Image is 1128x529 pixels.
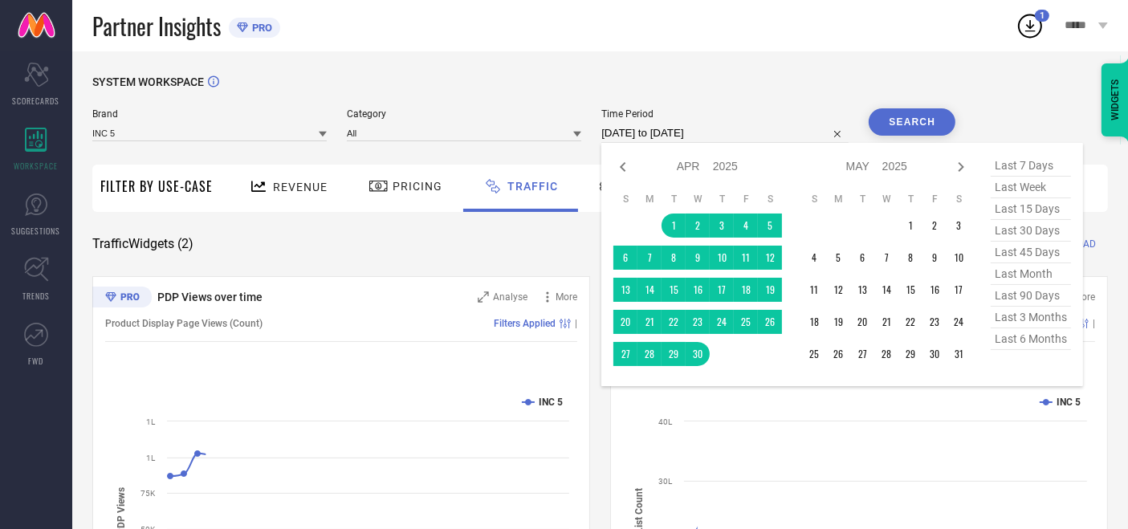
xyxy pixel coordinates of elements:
span: last month [991,263,1071,285]
span: SCORECARDS [13,95,60,107]
td: Mon May 26 2025 [826,342,850,366]
th: Wednesday [874,193,898,205]
span: FWD [29,355,44,367]
button: Search [869,108,955,136]
input: Select time period [601,124,849,143]
td: Fri May 23 2025 [922,310,947,334]
td: Wed May 21 2025 [874,310,898,334]
th: Sunday [802,193,826,205]
span: More [1073,291,1095,303]
td: Sat May 03 2025 [947,214,971,238]
th: Monday [637,193,662,205]
span: Filter By Use-Case [100,177,213,196]
td: Sun Apr 20 2025 [613,310,637,334]
span: Brand [92,108,327,120]
td: Sat Apr 05 2025 [758,214,782,238]
td: Sun May 18 2025 [802,310,826,334]
td: Tue May 20 2025 [850,310,874,334]
td: Wed Apr 30 2025 [686,342,710,366]
td: Tue May 27 2025 [850,342,874,366]
span: | [575,318,577,329]
td: Mon Apr 28 2025 [637,342,662,366]
td: Thu May 15 2025 [898,278,922,302]
span: WORKSPACE [14,160,59,172]
td: Wed May 28 2025 [874,342,898,366]
td: Fri May 09 2025 [922,246,947,270]
td: Mon Apr 14 2025 [637,278,662,302]
td: Thu May 22 2025 [898,310,922,334]
th: Thursday [898,193,922,205]
td: Tue Apr 22 2025 [662,310,686,334]
td: Fri Apr 04 2025 [734,214,758,238]
text: 1L [146,454,156,462]
td: Sat Apr 12 2025 [758,246,782,270]
div: Open download list [1016,11,1045,40]
span: last 30 days [991,220,1071,242]
text: 1L [146,417,156,426]
th: Tuesday [662,193,686,205]
th: Friday [922,193,947,205]
span: Product Display Page Views (Count) [105,318,263,329]
td: Sun May 04 2025 [802,246,826,270]
span: Time Period [601,108,849,120]
td: Wed May 14 2025 [874,278,898,302]
td: Tue May 13 2025 [850,278,874,302]
td: Thu May 01 2025 [898,214,922,238]
td: Sat May 31 2025 [947,342,971,366]
td: Sat Apr 26 2025 [758,310,782,334]
td: Fri May 02 2025 [922,214,947,238]
th: Saturday [758,193,782,205]
span: SYSTEM WORKSPACE [92,75,204,88]
td: Sun May 25 2025 [802,342,826,366]
td: Sun Apr 06 2025 [613,246,637,270]
span: Category [347,108,581,120]
td: Sun Apr 27 2025 [613,342,637,366]
td: Wed Apr 09 2025 [686,246,710,270]
td: Fri Apr 25 2025 [734,310,758,334]
th: Tuesday [850,193,874,205]
span: Traffic [507,180,558,193]
span: TRENDS [22,290,50,302]
span: last 45 days [991,242,1071,263]
div: Premium [92,287,152,311]
td: Fri Apr 11 2025 [734,246,758,270]
span: Analyse [493,291,527,303]
td: Wed May 07 2025 [874,246,898,270]
span: Filters Applied [494,318,556,329]
span: last 3 months [991,307,1071,328]
td: Mon May 19 2025 [826,310,850,334]
td: Wed Apr 02 2025 [686,214,710,238]
td: Wed Apr 16 2025 [686,278,710,302]
svg: Zoom [478,291,489,303]
td: Tue Apr 29 2025 [662,342,686,366]
td: Sun May 11 2025 [802,278,826,302]
td: Sat Apr 19 2025 [758,278,782,302]
td: Mon Apr 07 2025 [637,246,662,270]
div: Next month [951,157,971,177]
span: PRO [248,22,272,34]
td: Tue Apr 08 2025 [662,246,686,270]
td: Wed Apr 23 2025 [686,310,710,334]
text: INC 5 [539,397,563,408]
span: SUGGESTIONS [12,225,61,237]
th: Thursday [710,193,734,205]
td: Sat May 10 2025 [947,246,971,270]
td: Sat May 17 2025 [947,278,971,302]
span: Traffic Widgets ( 2 ) [92,236,193,252]
td: Fri May 16 2025 [922,278,947,302]
span: Revenue [273,181,328,193]
td: Thu May 29 2025 [898,342,922,366]
span: More [556,291,577,303]
span: 1 [1040,10,1045,21]
td: Sun Apr 13 2025 [613,278,637,302]
span: last 6 months [991,328,1071,350]
span: last 7 days [991,155,1071,177]
th: Monday [826,193,850,205]
span: PDP Views over time [157,291,263,303]
td: Thu Apr 03 2025 [710,214,734,238]
td: Tue Apr 15 2025 [662,278,686,302]
text: 75K [140,489,156,498]
text: 40L [658,417,673,426]
text: 30L [658,477,673,486]
th: Wednesday [686,193,710,205]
